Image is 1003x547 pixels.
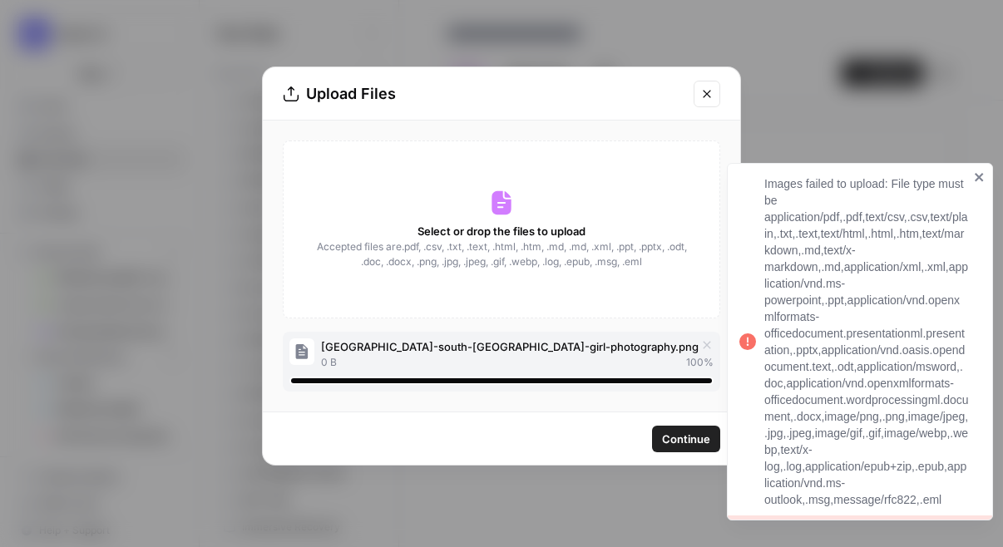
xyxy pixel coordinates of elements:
span: Accepted files are .pdf, .csv, .txt, .text, .html, .htm, .md, .md, .xml, .ppt, .pptx, .odt, .doc,... [315,239,688,269]
span: 0 B [321,355,337,370]
button: close [974,170,986,184]
button: Continue [652,426,720,452]
span: Continue [662,431,710,447]
div: Images failed to upload: File type must be application/pdf,.pdf,text/csv,.csv,text/plain,.txt,.te... [764,175,969,508]
span: 100 % [686,355,714,370]
button: Close modal [694,81,720,107]
div: Upload Files [283,82,684,106]
span: Select or drop the files to upload [418,223,585,239]
span: [GEOGRAPHIC_DATA]-south-[GEOGRAPHIC_DATA]-girl-photography.png [321,338,699,355]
